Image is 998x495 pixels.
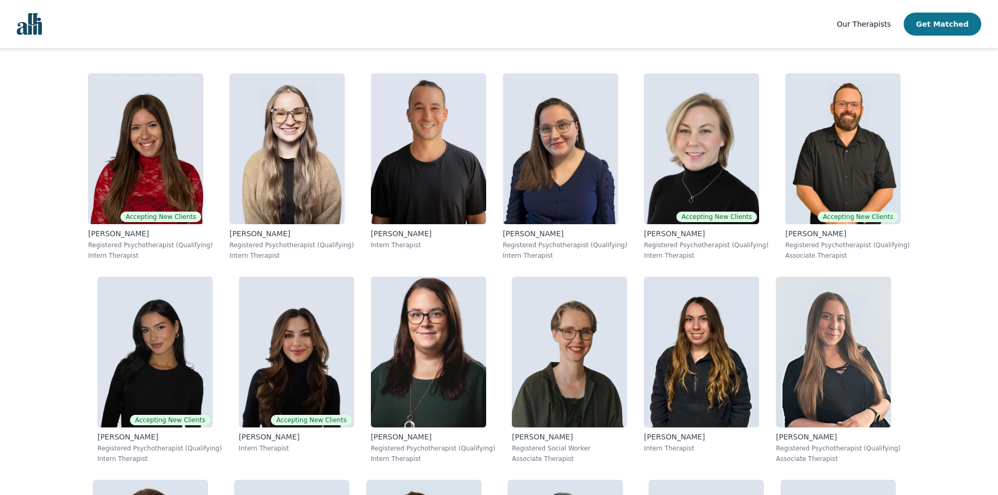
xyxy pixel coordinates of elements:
[239,277,354,427] img: Saba_Salemi
[130,415,211,425] span: Accepting New Clients
[371,73,486,224] img: Kavon_Banejad
[229,228,354,239] p: [PERSON_NAME]
[503,251,628,260] p: Intern Therapist
[271,415,352,425] span: Accepting New Clients
[635,268,767,471] a: Mariangela_Servello[PERSON_NAME]Intern Therapist
[229,73,345,224] img: Faith_Woodley
[776,455,901,463] p: Associate Therapist
[80,65,221,268] a: Alisha_LevineAccepting New Clients[PERSON_NAME]Registered Psychotherapist (Qualifying)Intern Ther...
[88,73,203,224] img: Alisha_Levine
[644,277,759,427] img: Mariangela_Servello
[644,444,759,453] p: Intern Therapist
[371,228,486,239] p: [PERSON_NAME]
[635,65,777,268] a: Jocelyn_CrawfordAccepting New Clients[PERSON_NAME]Registered Psychotherapist (Qualifying)Intern T...
[676,212,757,222] span: Accepting New Clients
[371,277,486,427] img: Andrea_Nordby
[97,444,222,453] p: Registered Psychotherapist (Qualifying)
[229,251,354,260] p: Intern Therapist
[503,73,618,224] img: Vanessa_McCulloch
[644,228,769,239] p: [PERSON_NAME]
[239,432,354,442] p: [PERSON_NAME]
[89,268,231,471] a: Alyssa_TweedieAccepting New Clients[PERSON_NAME]Registered Psychotherapist (Qualifying)Intern The...
[644,432,759,442] p: [PERSON_NAME]
[503,241,628,249] p: Registered Psychotherapist (Qualifying)
[495,65,636,268] a: Vanessa_McCulloch[PERSON_NAME]Registered Psychotherapist (Qualifying)Intern Therapist
[221,65,363,268] a: Faith_Woodley[PERSON_NAME]Registered Psychotherapist (Qualifying)Intern Therapist
[503,228,628,239] p: [PERSON_NAME]
[371,432,496,442] p: [PERSON_NAME]
[512,444,627,453] p: Registered Social Worker
[785,73,901,224] img: Josh_Cadieux
[837,18,891,30] a: Our Therapists
[239,444,354,453] p: Intern Therapist
[776,444,901,453] p: Registered Psychotherapist (Qualifying)
[88,241,213,249] p: Registered Psychotherapist (Qualifying)
[644,251,769,260] p: Intern Therapist
[512,277,627,427] img: Claire_Cummings
[837,20,891,28] span: Our Therapists
[371,455,496,463] p: Intern Therapist
[767,268,909,471] a: Shannon_Vokes[PERSON_NAME]Registered Psychotherapist (Qualifying)Associate Therapist
[503,268,635,471] a: Claire_Cummings[PERSON_NAME]Registered Social WorkerAssociate Therapist
[776,432,901,442] p: [PERSON_NAME]
[97,277,213,427] img: Alyssa_Tweedie
[512,432,627,442] p: [PERSON_NAME]
[229,241,354,249] p: Registered Psychotherapist (Qualifying)
[644,241,769,249] p: Registered Psychotherapist (Qualifying)
[363,65,495,268] a: Kavon_Banejad[PERSON_NAME]Intern Therapist
[363,268,504,471] a: Andrea_Nordby[PERSON_NAME]Registered Psychotherapist (Qualifying)Intern Therapist
[371,444,496,453] p: Registered Psychotherapist (Qualifying)
[777,65,918,268] a: Josh_CadieuxAccepting New Clients[PERSON_NAME]Registered Psychotherapist (Qualifying)Associate Th...
[231,268,363,471] a: Saba_SalemiAccepting New Clients[PERSON_NAME]Intern Therapist
[97,455,222,463] p: Intern Therapist
[512,455,627,463] p: Associate Therapist
[371,241,486,249] p: Intern Therapist
[785,228,910,239] p: [PERSON_NAME]
[818,212,898,222] span: Accepting New Clients
[17,13,42,35] img: alli logo
[785,241,910,249] p: Registered Psychotherapist (Qualifying)
[644,73,759,224] img: Jocelyn_Crawford
[88,228,213,239] p: [PERSON_NAME]
[776,277,891,427] img: Shannon_Vokes
[97,432,222,442] p: [PERSON_NAME]
[88,251,213,260] p: Intern Therapist
[785,251,910,260] p: Associate Therapist
[120,212,201,222] span: Accepting New Clients
[904,13,981,36] button: Get Matched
